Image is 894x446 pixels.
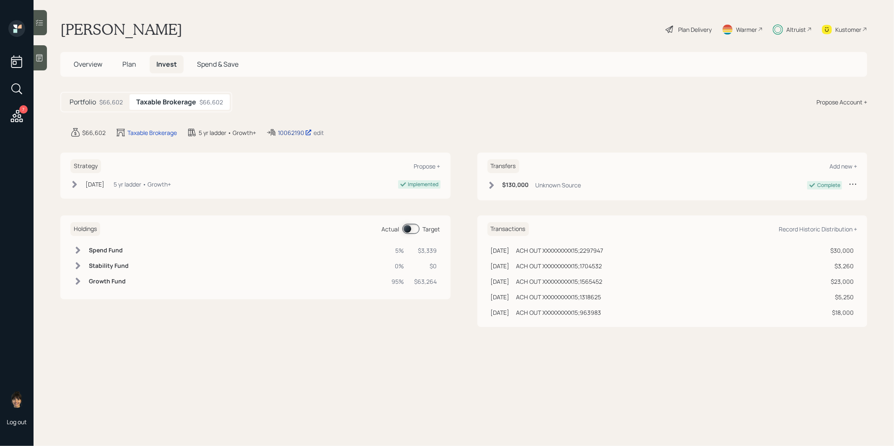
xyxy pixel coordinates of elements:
[487,159,519,173] h6: Transfers
[136,98,196,106] h5: Taxable Brokerage
[516,246,604,255] div: ACH OUT XXXXXXXXX15;2297947
[816,98,867,106] div: Propose Account +
[70,98,96,106] h5: Portfolio
[60,20,182,39] h1: [PERSON_NAME]
[19,105,28,114] div: 7
[503,182,529,189] h6: $130,000
[516,262,602,270] div: ACH OUT XXXXXXXXX15;1704532
[491,293,510,301] div: [DATE]
[830,293,854,301] div: $5,250
[414,162,441,170] div: Propose +
[82,128,106,137] div: $66,602
[392,277,404,286] div: 95%
[8,391,25,408] img: treva-nostdahl-headshot.png
[156,60,177,69] span: Invest
[70,159,101,173] h6: Strategy
[127,128,177,137] div: Taxable Brokerage
[408,181,439,188] div: Implemented
[86,180,104,189] div: [DATE]
[89,262,129,270] h6: Stability Fund
[392,262,404,270] div: 0%
[200,98,223,106] div: $66,602
[830,246,854,255] div: $30,000
[835,25,861,34] div: Kustomer
[830,277,854,286] div: $23,000
[830,308,854,317] div: $18,000
[199,128,256,137] div: 5 yr ladder • Growth+
[830,262,854,270] div: $3,260
[7,418,27,426] div: Log out
[516,277,603,286] div: ACH OUT XXXXXXXXX15;1565452
[491,308,510,317] div: [DATE]
[382,225,399,233] div: Actual
[415,246,437,255] div: $3,339
[491,246,510,255] div: [DATE]
[114,180,171,189] div: 5 yr ladder • Growth+
[99,98,123,106] div: $66,602
[678,25,712,34] div: Plan Delivery
[779,225,857,233] div: Record Historic Distribution +
[89,278,129,285] h6: Growth Fund
[786,25,806,34] div: Altruist
[817,182,840,189] div: Complete
[89,247,129,254] h6: Spend Fund
[278,128,312,137] div: 10062190
[536,181,581,189] div: Unknown Source
[491,277,510,286] div: [DATE]
[197,60,238,69] span: Spend & Save
[74,60,102,69] span: Overview
[122,60,136,69] span: Plan
[70,222,100,236] h6: Holdings
[487,222,529,236] h6: Transactions
[314,129,324,137] div: edit
[423,225,441,233] div: Target
[415,262,437,270] div: $0
[736,25,757,34] div: Warmer
[392,246,404,255] div: 5%
[491,262,510,270] div: [DATE]
[516,308,601,317] div: ACH OUT XXXXXXXXX15;963983
[516,293,601,301] div: ACH OUT XXXXXXXXX15;1318625
[829,162,857,170] div: Add new +
[415,277,437,286] div: $63,264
